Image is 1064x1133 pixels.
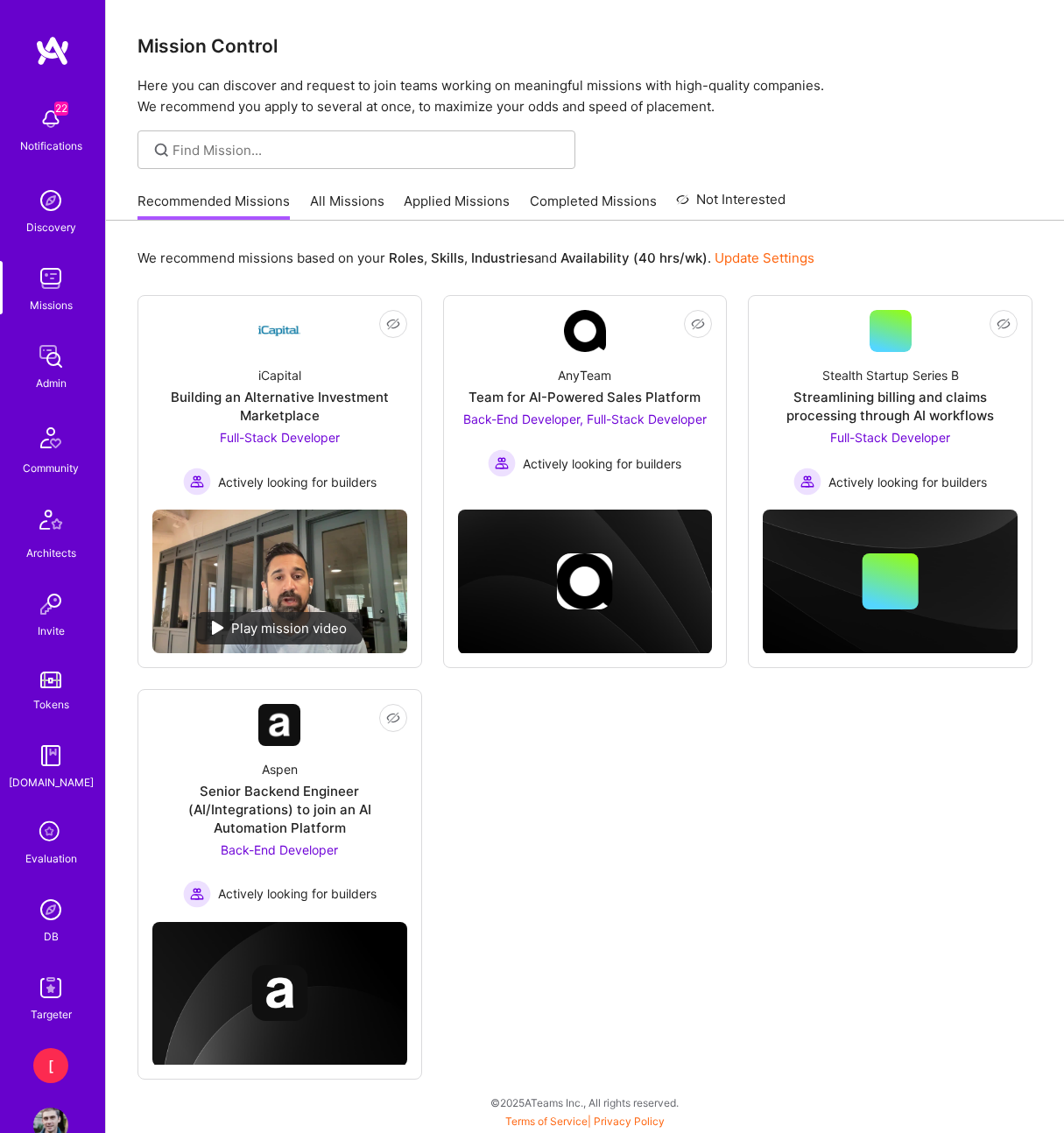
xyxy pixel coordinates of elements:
[151,140,172,160] i: icon SearchGrey
[558,366,611,384] div: AnyTeam
[33,1048,68,1083] div: [
[830,430,950,445] span: Full-Stack Developer
[9,773,94,792] div: [DOMAIN_NAME]
[557,553,613,609] img: Company logo
[458,510,713,653] img: cover
[997,317,1011,331] i: icon EyeClosed
[212,621,224,635] img: play
[33,183,68,218] img: discovery
[20,137,82,155] div: Notifications
[793,468,821,496] img: Actively looking for builders
[691,317,705,331] i: icon EyeClosed
[505,1115,588,1128] a: Terms of Service
[137,192,290,221] a: Recommended Missions
[183,468,211,496] img: Actively looking for builders
[404,192,510,221] a: Applied Missions
[471,250,534,266] b: Industries
[386,317,400,331] i: icon EyeClosed
[26,544,76,562] div: Architects
[258,704,300,746] img: Company Logo
[505,1115,665,1128] span: |
[560,250,708,266] b: Availability (40 hrs/wk)
[258,310,300,352] img: Company Logo
[173,141,562,159] input: Find Mission...
[458,310,713,477] a: Company LogoAnyTeamTeam for AI-Powered Sales PlatformBack-End Developer, Full-Stack Developer Act...
[530,192,657,221] a: Completed Missions
[38,622,65,640] div: Invite
[715,250,814,266] a: Update Settings
[152,310,407,496] a: Company LogoiCapitalBuilding an Alternative Investment MarketplaceFull-Stack Developer Actively l...
[183,880,211,908] img: Actively looking for builders
[152,782,407,837] div: Senior Backend Engineer (AI/Integrations) to join an AI Automation Platform
[152,922,407,1066] img: cover
[44,927,59,946] div: DB
[258,366,301,384] div: iCapital
[152,510,407,652] img: No Mission
[220,430,340,445] span: Full-Stack Developer
[152,388,407,425] div: Building an Alternative Investment Marketplace
[221,842,338,857] span: Back-End Developer
[30,417,72,459] img: Community
[40,672,61,688] img: tokens
[488,449,516,477] img: Actively looking for builders
[463,412,707,426] span: Back-End Developer, Full-Stack Developer
[54,102,68,116] span: 22
[33,587,68,622] img: Invite
[105,1080,1064,1124] div: © 2025 ATeams Inc., All rights reserved.
[33,892,68,927] img: Admin Search
[594,1115,665,1128] a: Privacy Policy
[31,1005,72,1024] div: Targeter
[137,75,1032,117] p: Here you can discover and request to join teams working on meaningful missions with high-quality ...
[218,884,377,903] span: Actively looking for builders
[251,965,307,1021] img: Company logo
[763,388,1018,425] div: Streamlining billing and claims processing through AI workflows
[763,310,1018,496] a: Stealth Startup Series BStreamlining billing and claims processing through AI workflowsFull-Stack...
[469,388,701,406] div: Team for AI-Powered Sales Platform
[676,189,786,221] a: Not Interested
[26,218,76,236] div: Discovery
[33,102,68,137] img: bell
[386,711,400,725] i: icon EyeClosed
[137,35,1032,57] h3: Mission Control
[33,339,68,374] img: admin teamwork
[262,760,298,778] div: Aspen
[33,695,69,714] div: Tokens
[822,366,959,384] div: Stealth Startup Series B
[137,249,814,267] p: We recommend missions based on your , , and .
[36,374,67,392] div: Admin
[29,1048,73,1083] a: [
[30,296,73,314] div: Missions
[23,459,79,477] div: Community
[310,192,384,221] a: All Missions
[564,310,606,352] img: Company Logo
[763,510,1018,653] img: cover
[152,704,407,908] a: Company LogoAspenSenior Backend Engineer (AI/Integrations) to join an AI Automation PlatformBack-...
[35,35,70,67] img: logo
[389,250,424,266] b: Roles
[33,970,68,1005] img: Skill Targeter
[218,473,377,491] span: Actively looking for builders
[25,849,77,868] div: Evaluation
[33,261,68,296] img: teamwork
[33,738,68,773] img: guide book
[431,250,464,266] b: Skills
[828,473,987,491] span: Actively looking for builders
[30,502,72,544] img: Architects
[196,612,363,644] div: Play mission video
[523,454,681,473] span: Actively looking for builders
[34,816,67,849] i: icon SelectionTeam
